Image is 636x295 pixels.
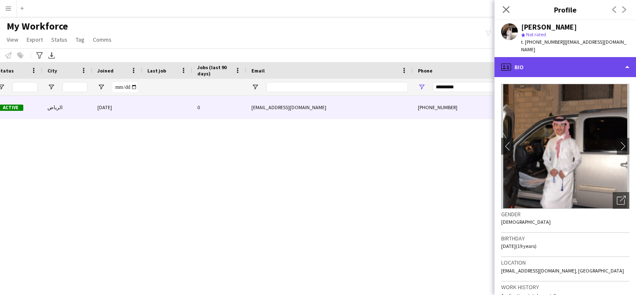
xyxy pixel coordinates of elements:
[72,34,88,45] a: Tag
[47,83,55,91] button: Open Filter Menu
[7,36,18,43] span: View
[97,67,114,74] span: Joined
[501,235,629,242] h3: Birthday
[27,36,43,43] span: Export
[521,39,564,45] span: t. [PHONE_NUMBER]
[47,50,57,60] app-action-btn: Export XLSX
[501,219,551,225] span: [DEMOGRAPHIC_DATA]
[251,67,265,74] span: Email
[112,82,137,92] input: Joined Filter Input
[97,83,105,91] button: Open Filter Menu
[501,267,624,274] span: [EMAIL_ADDRESS][DOMAIN_NAME], [GEOGRAPHIC_DATA]
[501,84,629,209] img: Crew avatar or photo
[23,34,46,45] a: Export
[93,36,112,43] span: Comms
[197,64,231,77] span: Jobs (last 90 days)
[76,36,84,43] span: Tag
[501,259,629,266] h3: Location
[47,67,57,74] span: City
[433,82,514,92] input: Phone Filter Input
[7,20,68,32] span: My Workforce
[51,36,67,43] span: Status
[42,96,92,119] div: الرياض
[92,96,142,119] div: [DATE]
[613,192,629,209] div: Open photos pop-in
[246,96,413,119] div: [EMAIL_ADDRESS][DOMAIN_NAME]
[418,67,432,74] span: Phone
[192,96,246,119] div: 0
[501,243,537,249] span: [DATE] (19 years)
[418,83,425,91] button: Open Filter Menu
[251,83,259,91] button: Open Filter Menu
[35,50,45,60] app-action-btn: Advanced filters
[147,67,166,74] span: Last job
[501,210,629,218] h3: Gender
[526,31,546,37] span: Not rated
[494,57,636,77] div: Bio
[494,4,636,15] h3: Profile
[521,23,577,31] div: [PERSON_NAME]
[521,39,626,52] span: | [EMAIL_ADDRESS][DOMAIN_NAME]
[3,34,22,45] a: View
[89,34,115,45] a: Comms
[266,82,408,92] input: Email Filter Input
[48,34,71,45] a: Status
[413,96,519,119] div: [PHONE_NUMBER]
[12,82,37,92] input: Status Filter Input
[501,283,629,291] h3: Work history
[62,82,87,92] input: City Filter Input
